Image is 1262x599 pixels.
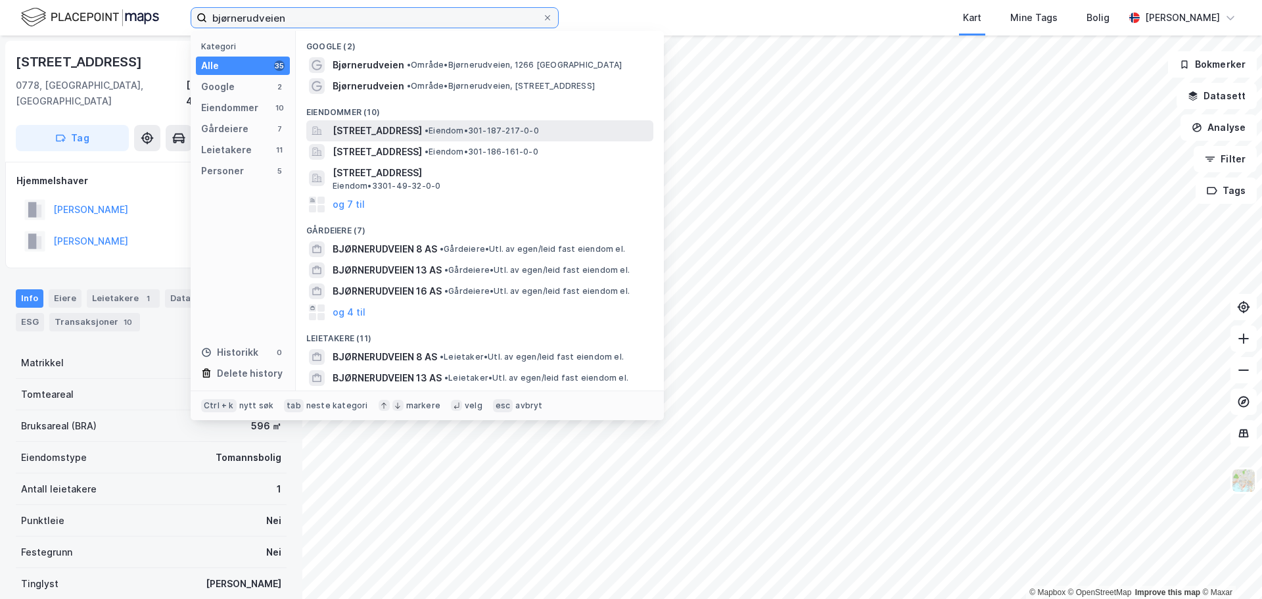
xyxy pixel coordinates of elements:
div: [STREET_ADDRESS] [16,51,145,72]
div: Nei [266,513,281,529]
button: Filter [1194,146,1257,172]
input: Søk på adresse, matrikkel, gårdeiere, leietakere eller personer [207,8,542,28]
button: Tag [16,125,129,151]
div: Eiere [49,289,82,308]
button: og 4 til [333,304,365,320]
span: Gårdeiere • Utl. av egen/leid fast eiendom el. [444,265,630,276]
div: Leietakere (11) [296,323,664,347]
span: BJØRNERUDVEIEN 16 AS [333,283,442,299]
span: • [444,286,448,296]
div: Eiendommer (10) [296,97,664,120]
div: Kontrollprogram for chat [1196,536,1262,599]
div: Hjemmelshaver [16,173,286,189]
div: Festegrunn [21,544,72,560]
div: 0778, [GEOGRAPHIC_DATA], [GEOGRAPHIC_DATA] [16,78,186,109]
div: Info [16,289,43,308]
div: Tinglyst [21,576,58,592]
div: Historikk [201,345,258,360]
button: og 7 til [333,197,365,212]
span: Område • Bjørnerudveien, 1266 [GEOGRAPHIC_DATA] [407,60,622,70]
div: Tomannsbolig [216,450,281,466]
div: Alle [201,58,219,74]
div: Gårdeiere [201,121,248,137]
div: tab [284,399,304,412]
div: 2 [274,82,285,92]
span: Eiendom • 3301-49-32-0-0 [333,181,440,191]
span: BJØRNERUDVEIEN 8 AS [333,349,437,365]
div: [GEOGRAPHIC_DATA], 41/120 [186,78,287,109]
a: Mapbox [1029,588,1065,597]
div: Google [201,79,235,95]
span: • [407,81,411,91]
div: 10 [121,316,135,329]
span: Bjørnerudveien [333,57,404,73]
div: 10 [274,103,285,113]
span: • [440,352,444,362]
div: Bolig [1087,10,1110,26]
span: • [425,147,429,156]
div: velg [465,400,482,411]
div: Leietakere [201,142,252,158]
div: 1 [141,292,154,305]
div: nytt søk [239,400,274,411]
button: Tags [1196,178,1257,204]
div: markere [406,400,440,411]
div: esc [493,399,513,412]
span: Eiendom • 301-187-217-0-0 [425,126,539,136]
div: 596 ㎡ [251,418,281,434]
div: Kart [963,10,981,26]
span: Eiendom • 301-186-161-0-0 [425,147,538,157]
div: avbryt [515,400,542,411]
span: • [440,244,444,254]
div: Leietakere [87,289,160,308]
span: [STREET_ADDRESS] [333,144,422,160]
div: Matrikkel [21,355,64,371]
img: Z [1231,468,1256,493]
a: Improve this map [1135,588,1200,597]
button: Analyse [1180,114,1257,141]
span: Område • Bjørnerudveien, [STREET_ADDRESS] [407,81,595,91]
div: [PERSON_NAME] [1145,10,1220,26]
img: logo.f888ab2527a4732fd821a326f86c7f29.svg [21,6,159,29]
div: Google (2) [296,31,664,55]
div: 7 [274,124,285,134]
div: 1 [277,481,281,497]
span: • [444,265,448,275]
span: BJØRNERUDVEIEN 13 AS [333,262,442,278]
span: [STREET_ADDRESS] [333,123,422,139]
button: Bokmerker [1168,51,1257,78]
div: [PERSON_NAME] [206,576,281,592]
div: Gårdeiere (7) [296,215,664,239]
span: BJØRNERUDVEIEN 8 AS [333,241,437,257]
div: Personer [201,163,244,179]
div: ESG [16,313,44,331]
span: BJØRNERUDVEIEN 13 AS [333,370,442,386]
div: 11 [274,145,285,155]
div: Tomteareal [21,387,74,402]
button: Datasett [1177,83,1257,109]
span: Gårdeiere • Utl. av egen/leid fast eiendom el. [444,286,630,297]
div: Ctrl + k [201,399,237,412]
iframe: Chat Widget [1196,536,1262,599]
span: • [425,126,429,135]
div: Kategori [201,41,290,51]
div: 0 [274,347,285,358]
div: Datasett [165,289,214,308]
div: Antall leietakere [21,481,97,497]
div: neste kategori [306,400,368,411]
div: 35 [274,60,285,71]
span: Leietaker • Utl. av egen/leid fast eiendom el. [440,352,624,362]
div: Nei [266,544,281,560]
span: [STREET_ADDRESS] [333,165,648,181]
span: Leietaker • Utl. av egen/leid fast eiendom el. [444,373,628,383]
div: Transaksjoner [49,313,140,331]
div: Delete history [217,366,283,381]
div: 5 [274,166,285,176]
span: Bjørnerudveien [333,78,404,94]
span: • [407,60,411,70]
div: Eiendommer [201,100,258,116]
div: Bruksareal (BRA) [21,418,97,434]
span: Gårdeiere • Utl. av egen/leid fast eiendom el. [440,244,625,254]
div: Mine Tags [1010,10,1058,26]
div: Eiendomstype [21,450,87,466]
